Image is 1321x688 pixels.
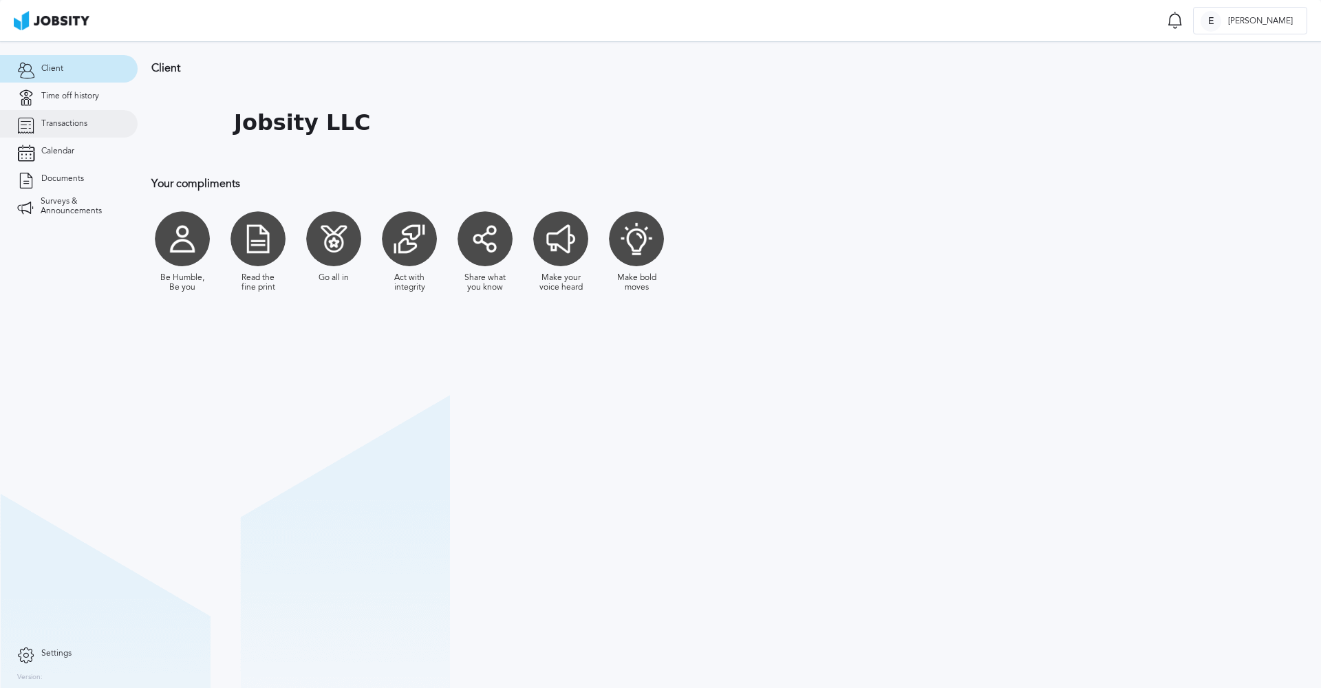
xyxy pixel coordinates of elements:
button: E[PERSON_NAME] [1193,7,1307,34]
div: Go all in [319,273,349,283]
img: ab4bad089aa723f57921c736e9817d99.png [14,11,89,30]
h1: Jobsity LLC [234,110,370,136]
span: Calendar [41,147,74,156]
div: Act with integrity [385,273,433,292]
div: Read the fine print [234,273,282,292]
h3: Client [151,62,898,74]
span: Client [41,64,63,74]
div: Share what you know [461,273,509,292]
div: E [1201,11,1221,32]
h3: Your compliments [151,178,898,190]
div: Make bold moves [612,273,660,292]
div: Make your voice heard [537,273,585,292]
span: Time off history [41,92,99,101]
span: Surveys & Announcements [41,197,120,216]
span: [PERSON_NAME] [1221,17,1300,26]
span: Transactions [41,119,87,129]
span: Documents [41,174,84,184]
span: Settings [41,649,72,658]
label: Version: [17,674,43,682]
div: Be Humble, Be you [158,273,206,292]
